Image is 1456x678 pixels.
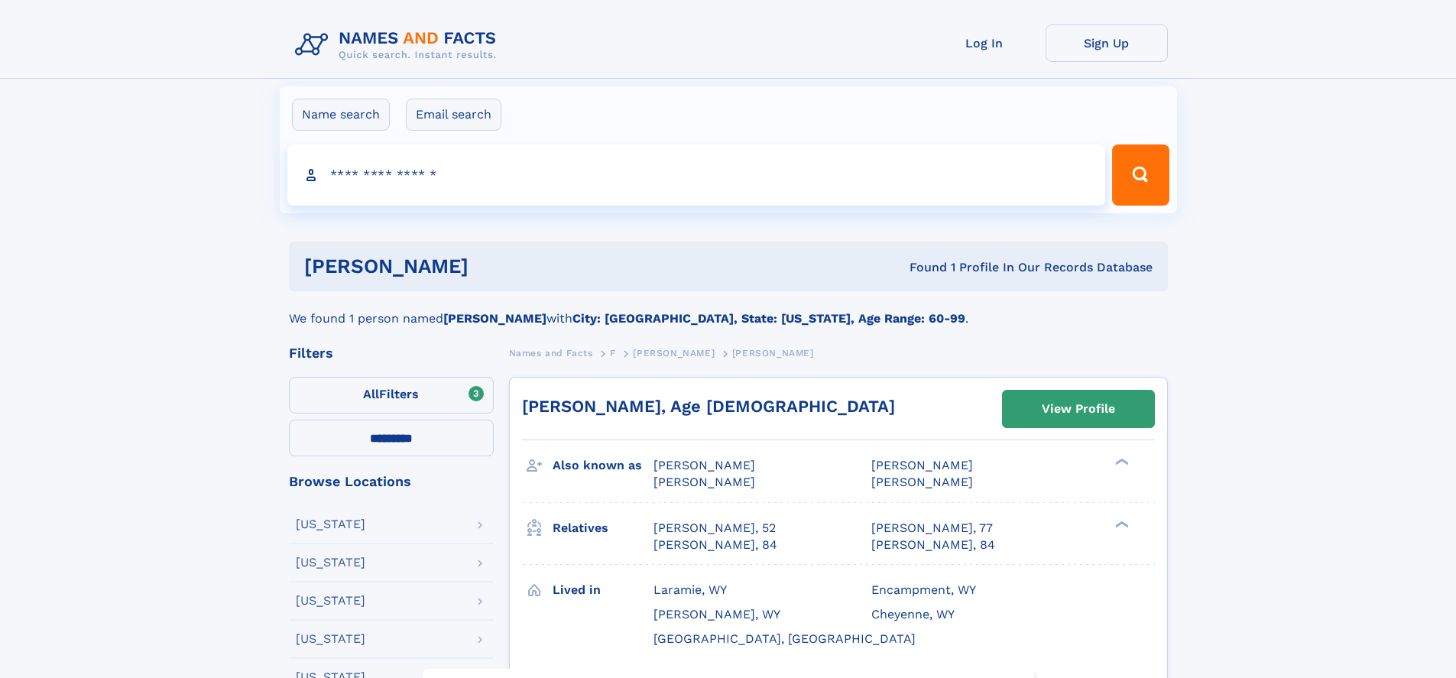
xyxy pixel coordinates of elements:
[871,607,955,621] span: Cheyenne, WY
[1112,144,1169,206] button: Search Button
[553,577,653,603] h3: Lived in
[289,475,494,488] div: Browse Locations
[509,343,593,362] a: Names and Facts
[732,348,814,358] span: [PERSON_NAME]
[610,343,616,362] a: F
[572,311,965,326] b: City: [GEOGRAPHIC_DATA], State: [US_STATE], Age Range: 60-99
[443,311,546,326] b: [PERSON_NAME]
[689,259,1153,276] div: Found 1 Profile In Our Records Database
[1111,457,1130,467] div: ❯
[653,475,755,489] span: [PERSON_NAME]
[1046,24,1168,62] a: Sign Up
[610,348,616,358] span: F
[1111,519,1130,529] div: ❯
[871,537,995,553] a: [PERSON_NAME], 84
[292,99,390,131] label: Name search
[553,515,653,541] h3: Relatives
[296,556,365,569] div: [US_STATE]
[1042,391,1115,427] div: View Profile
[287,144,1106,206] input: search input
[406,99,501,131] label: Email search
[289,291,1168,328] div: We found 1 person named with .
[653,582,727,597] span: Laramie, WY
[633,348,715,358] span: [PERSON_NAME]
[871,582,976,597] span: Encampment, WY
[289,346,494,360] div: Filters
[289,24,509,66] img: Logo Names and Facts
[653,537,777,553] a: [PERSON_NAME], 84
[653,607,780,621] span: [PERSON_NAME], WY
[289,377,494,414] label: Filters
[296,633,365,645] div: [US_STATE]
[653,458,755,472] span: [PERSON_NAME]
[553,453,653,478] h3: Also known as
[1003,391,1154,427] a: View Profile
[633,343,715,362] a: [PERSON_NAME]
[304,257,689,276] h1: [PERSON_NAME]
[871,458,973,472] span: [PERSON_NAME]
[923,24,1046,62] a: Log In
[653,631,916,646] span: [GEOGRAPHIC_DATA], [GEOGRAPHIC_DATA]
[871,520,993,537] a: [PERSON_NAME], 77
[522,397,895,416] a: [PERSON_NAME], Age [DEMOGRAPHIC_DATA]
[296,518,365,530] div: [US_STATE]
[296,595,365,607] div: [US_STATE]
[653,520,776,537] a: [PERSON_NAME], 52
[363,387,379,401] span: All
[871,475,973,489] span: [PERSON_NAME]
